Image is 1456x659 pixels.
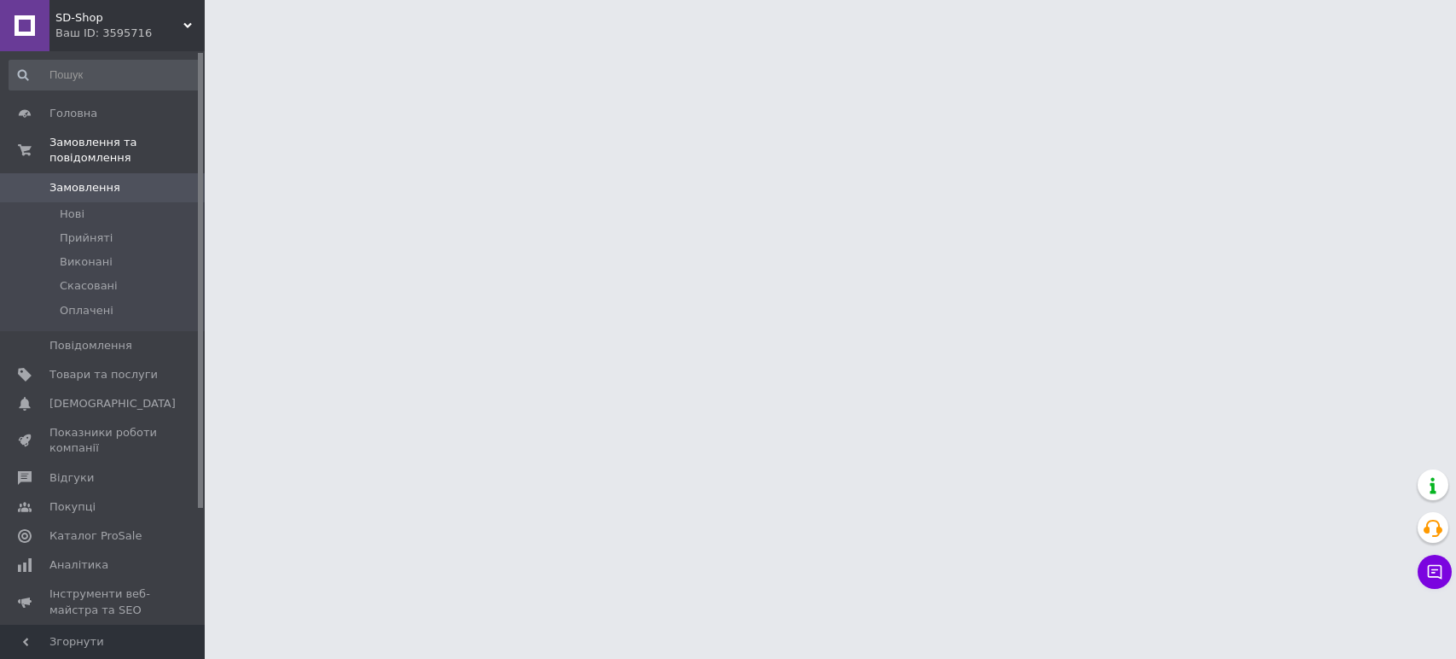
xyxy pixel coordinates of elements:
[49,338,132,353] span: Повідомлення
[49,470,94,486] span: Відгуки
[49,499,96,515] span: Покупці
[60,254,113,270] span: Виконані
[60,230,113,246] span: Прийняті
[49,180,120,195] span: Замовлення
[49,367,158,382] span: Товари та послуги
[49,528,142,544] span: Каталог ProSale
[1418,555,1452,589] button: Чат з покупцем
[60,278,118,294] span: Скасовані
[49,106,97,121] span: Головна
[9,60,200,90] input: Пошук
[60,303,113,318] span: Оплачені
[49,396,176,411] span: [DEMOGRAPHIC_DATA]
[49,557,108,573] span: Аналітика
[55,10,183,26] span: SD-Shop
[49,135,205,166] span: Замовлення та повідомлення
[49,586,158,617] span: Інструменти веб-майстра та SEO
[60,207,84,222] span: Нові
[55,26,205,41] div: Ваш ID: 3595716
[49,425,158,456] span: Показники роботи компанії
